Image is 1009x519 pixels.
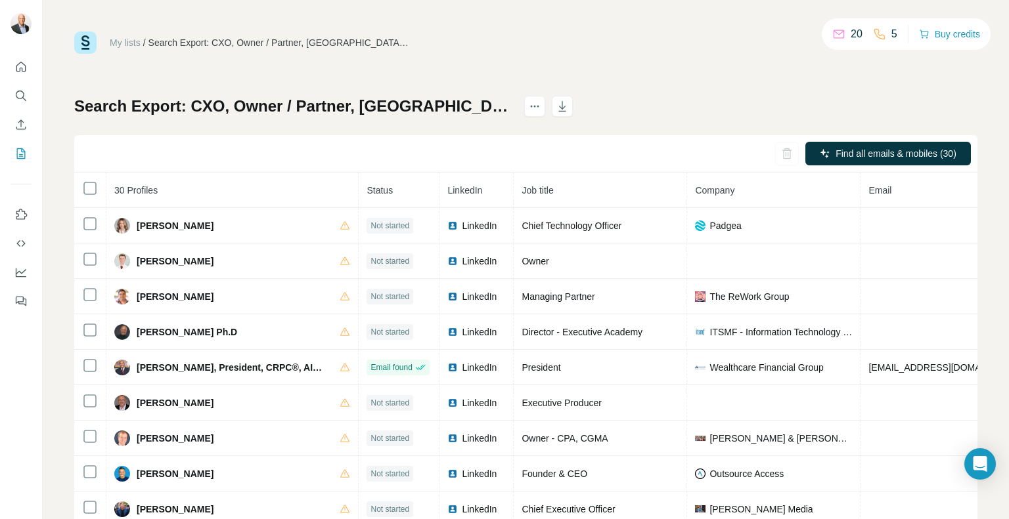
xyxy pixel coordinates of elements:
img: company-logo [695,468,706,479]
span: LinkedIn [462,432,497,445]
button: Dashboard [11,260,32,284]
span: Email found [370,362,412,373]
span: Not started [370,503,409,515]
a: My lists [110,37,141,48]
img: Avatar [114,218,130,234]
span: [PERSON_NAME] & [PERSON_NAME] [709,432,852,445]
img: company-logo [695,327,706,337]
div: Open Intercom Messenger [964,448,996,480]
button: Use Surfe on LinkedIn [11,203,32,226]
img: company-logo [695,433,706,444]
img: company-logo [695,220,706,231]
img: company-logo [695,362,706,373]
span: LinkedIn [462,325,497,339]
span: LinkedIn [462,255,497,268]
span: [PERSON_NAME] [137,432,213,445]
img: Avatar [114,466,130,482]
span: [PERSON_NAME] [137,290,213,303]
button: Use Surfe API [11,232,32,255]
span: LinkedIn [462,503,497,516]
span: [PERSON_NAME] Media [709,503,813,516]
div: Search Export: CXO, Owner / Partner, [GEOGRAPHIC_DATA] Metropolitan Area - [DATE] 23:44 [148,36,411,49]
button: Enrich CSV [11,113,32,136]
span: The ReWork Group [709,290,789,303]
span: LinkedIn [462,467,497,480]
span: Chief Executive Officer [522,504,615,514]
img: LinkedIn logo [447,220,458,231]
span: Owner - CPA, CGMA [522,433,608,444]
img: Avatar [11,13,32,34]
span: Not started [370,326,409,338]
span: Not started [370,468,409,480]
span: [PERSON_NAME] [137,467,213,480]
img: Surfe Logo [74,31,97,54]
img: Avatar [114,289,130,304]
span: Founder & CEO [522,468,587,479]
span: LinkedIn [462,396,497,409]
span: Outsource Access [709,467,784,480]
button: Find all emails & mobiles (30) [805,142,971,165]
span: Executive Producer [522,398,601,408]
span: Not started [370,432,409,444]
p: 20 [851,26,863,42]
img: company-logo [695,505,706,512]
img: LinkedIn logo [447,362,458,373]
h1: Search Export: CXO, Owner / Partner, [GEOGRAPHIC_DATA] Metropolitan Area - [DATE] 23:44 [74,96,512,117]
img: Avatar [114,501,130,517]
span: Email [868,185,891,196]
button: actions [524,96,545,117]
img: company-logo [695,291,706,302]
button: Search [11,84,32,108]
img: LinkedIn logo [447,504,458,514]
span: Status [367,185,393,196]
span: LinkedIn [462,290,497,303]
img: LinkedIn logo [447,256,458,266]
span: Job title [522,185,553,196]
span: [PERSON_NAME] [137,219,213,232]
span: Not started [370,220,409,232]
button: My lists [11,142,32,165]
button: Feedback [11,289,32,313]
span: LinkedIn [462,219,497,232]
img: Avatar [114,253,130,269]
img: LinkedIn logo [447,291,458,302]
span: Padgea [709,219,741,232]
img: LinkedIn logo [447,468,458,479]
span: Company [695,185,734,196]
span: Not started [370,255,409,267]
span: Not started [370,397,409,409]
img: LinkedIn logo [447,327,458,337]
img: Avatar [114,324,130,340]
img: Avatar [114,395,130,411]
img: LinkedIn logo [447,398,458,408]
p: 5 [891,26,897,42]
span: Director - Executive Academy [522,327,642,337]
span: LinkedIn [447,185,482,196]
span: 30 Profiles [114,185,158,196]
span: [PERSON_NAME], President, CRPC®, AIFA® [137,361,326,374]
span: [PERSON_NAME] [137,255,213,268]
button: Quick start [11,55,32,79]
span: [PERSON_NAME] [137,503,213,516]
span: Not started [370,291,409,302]
li: / [143,36,146,49]
span: [PERSON_NAME] [137,396,213,409]
span: Wealthcare Financial Group [709,361,823,374]
img: LinkedIn logo [447,433,458,444]
span: Chief Technology Officer [522,220,621,231]
img: Avatar [114,360,130,375]
span: [PERSON_NAME] Ph.D [137,325,237,339]
span: LinkedIn [462,361,497,374]
span: Managing Partner [522,291,594,302]
span: President [522,362,560,373]
span: Find all emails & mobiles (30) [836,147,956,160]
img: Avatar [114,430,130,446]
span: ITSMF - Information Technology Senior Management Forum [709,325,852,339]
button: Buy credits [919,25,980,43]
span: Owner [522,256,549,266]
